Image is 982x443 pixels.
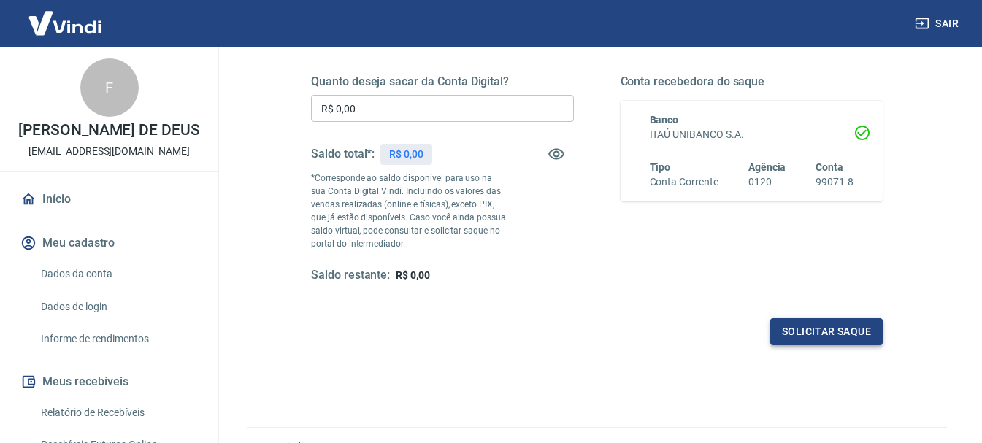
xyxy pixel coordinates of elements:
[35,259,201,289] a: Dados da conta
[621,74,883,89] h5: Conta recebedora do saque
[650,127,854,142] h6: ITAÚ UNIBANCO S.A.
[18,183,201,215] a: Início
[311,172,508,250] p: *Corresponde ao saldo disponível para uso na sua Conta Digital Vindi. Incluindo os valores das ve...
[311,268,390,283] h5: Saldo restante:
[28,144,190,159] p: [EMAIL_ADDRESS][DOMAIN_NAME]
[816,161,843,173] span: Conta
[396,269,430,281] span: R$ 0,00
[18,123,200,138] p: [PERSON_NAME] DE DEUS
[650,114,679,126] span: Banco
[816,174,854,190] h6: 99071-8
[650,161,671,173] span: Tipo
[748,174,786,190] h6: 0120
[748,161,786,173] span: Agência
[80,58,139,117] div: F
[35,324,201,354] a: Informe de rendimentos
[35,398,201,428] a: Relatório de Recebíveis
[35,292,201,322] a: Dados de login
[650,174,718,190] h6: Conta Corrente
[18,366,201,398] button: Meus recebíveis
[389,147,423,162] p: R$ 0,00
[18,1,112,45] img: Vindi
[311,74,574,89] h5: Quanto deseja sacar da Conta Digital?
[770,318,883,345] button: Solicitar saque
[311,147,375,161] h5: Saldo total*:
[912,10,964,37] button: Sair
[18,227,201,259] button: Meu cadastro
